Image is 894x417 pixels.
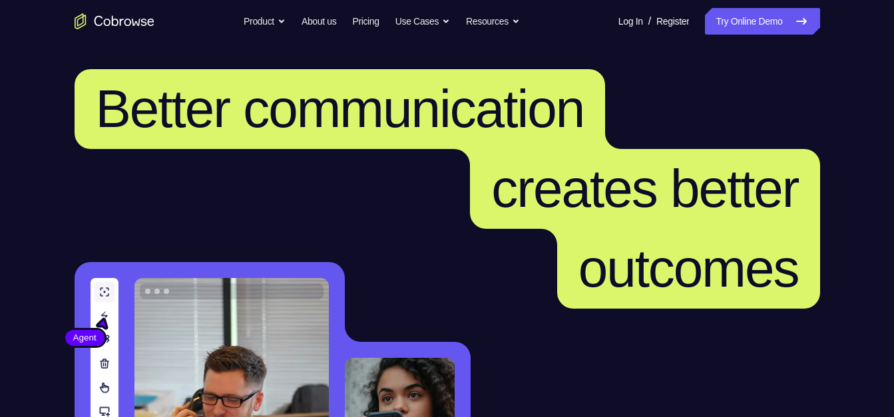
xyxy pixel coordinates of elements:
a: Pricing [352,8,379,35]
span: outcomes [578,239,799,298]
span: Agent [65,331,105,345]
span: / [648,13,651,29]
a: Go to the home page [75,13,154,29]
a: Register [656,8,689,35]
a: Try Online Demo [705,8,819,35]
button: Use Cases [395,8,450,35]
a: About us [302,8,336,35]
button: Product [244,8,286,35]
span: Better communication [96,79,584,138]
button: Resources [466,8,520,35]
a: Log In [618,8,643,35]
span: creates better [491,159,798,218]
